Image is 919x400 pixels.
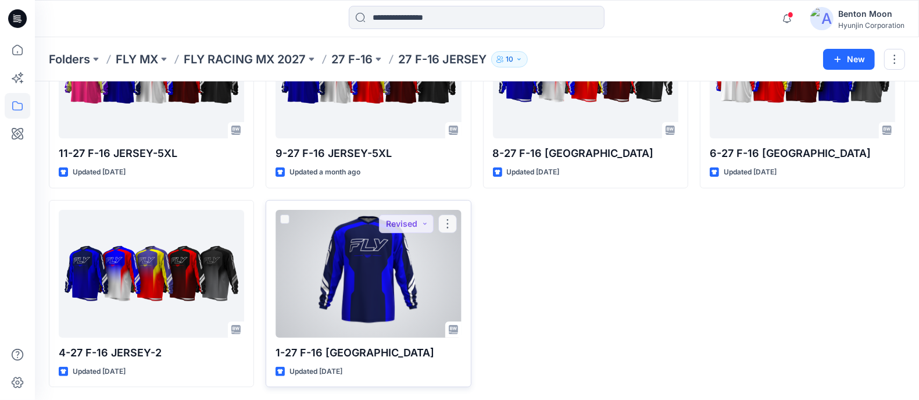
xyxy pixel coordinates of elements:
[49,51,90,67] a: Folders
[838,21,904,30] div: Hyunjin Corporation
[331,51,373,67] a: 27 F-16
[276,210,461,338] a: 1-27 F-16 JERSEY
[59,345,244,361] p: 4-27 F-16 JERSEY-2
[59,145,244,162] p: 11-27 F-16 JERSEY-5XL
[838,7,904,21] div: Benton Moon
[276,145,461,162] p: 9-27 F-16 JERSEY-5XL
[116,51,158,67] a: FLY MX
[398,51,487,67] p: 27 F-16 JERSEY
[491,51,528,67] button: 10
[823,49,875,70] button: New
[73,366,126,378] p: Updated [DATE]
[289,166,360,178] p: Updated a month ago
[507,166,560,178] p: Updated [DATE]
[493,145,678,162] p: 8-27 F-16 [GEOGRAPHIC_DATA]
[289,366,342,378] p: Updated [DATE]
[724,166,777,178] p: Updated [DATE]
[59,210,244,338] a: 4-27 F-16 JERSEY-2
[506,53,513,66] p: 10
[710,145,895,162] p: 6-27 F-16 [GEOGRAPHIC_DATA]
[276,345,461,361] p: 1-27 F-16 [GEOGRAPHIC_DATA]
[184,51,306,67] a: FLY RACING MX 2027
[810,7,834,30] img: avatar
[73,166,126,178] p: Updated [DATE]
